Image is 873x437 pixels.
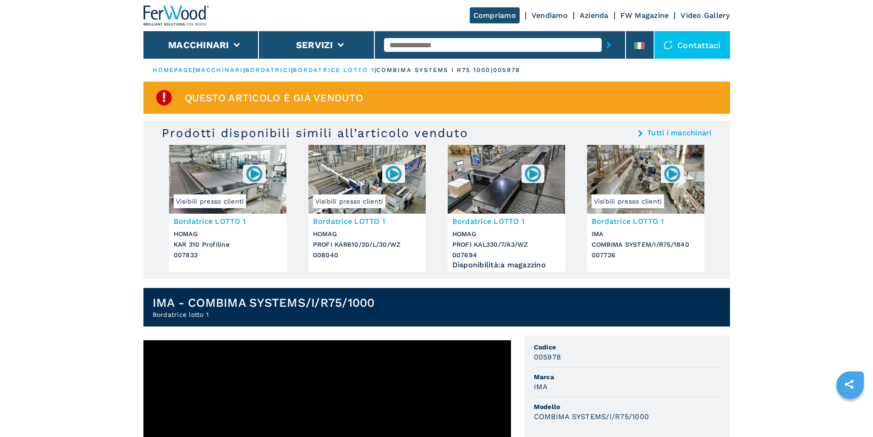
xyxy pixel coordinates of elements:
a: Bordatrice LOTTO 1 HOMAG KAR 310 ProfilineVisibili presso clienti007833Bordatrice LOTTO 1HOMAGKAR... [169,145,286,272]
img: 007833 [245,165,263,183]
h3: Prodotti disponibili simili all’articolo venduto [162,126,468,140]
h3: Bordatrice LOTTO 1 [313,216,421,227]
a: Bordatrice LOTTO 1 HOMAG PROFI KAL330/7/A3/WZ007694Bordatrice LOTTO 1HOMAGPROFI KAL330/7/A3/WZ007... [448,145,565,272]
h2: Bordatrice lotto 1 [153,310,375,319]
iframe: Chat [834,396,866,430]
span: | [193,66,195,73]
span: Visibili presso clienti [174,194,247,208]
button: Macchinari [168,39,229,50]
span: | [291,66,293,73]
a: Azienda [580,11,609,20]
h3: HOMAG PROFI KAR610/20/L/30/WZ 008040 [313,229,421,260]
a: Bordatrice LOTTO 1 IMA COMBIMA SYSTEM/I/R75/1840Visibili presso clienti007726Bordatrice LOTTO 1IM... [587,145,704,272]
h3: IMA COMBIMA SYSTEM/I/R75/1840 007726 [592,229,700,260]
a: sharethis [838,373,861,396]
a: macchinari [195,66,243,73]
img: 007726 [663,165,681,183]
h3: HOMAG PROFI KAL330/7/A3/WZ 007694 [452,229,560,260]
img: Bordatrice LOTTO 1 HOMAG PROFI KAL330/7/A3/WZ [448,145,565,214]
h3: HOMAG KAR 310 Profiline 007833 [174,229,282,260]
img: SoldProduct [155,89,173,107]
button: submit-button [602,34,616,55]
h1: IMA - COMBIMA SYSTEMS/I/R75/1000 [153,295,375,310]
img: 007694 [524,165,542,183]
span: | [374,66,376,73]
a: bordatrici [245,66,291,73]
div: Contattaci [654,31,730,59]
h3: Bordatrice LOTTO 1 [174,216,282,227]
span: Visibili presso clienti [313,194,386,208]
span: Questo articolo è già venduto [185,93,363,103]
a: FW Magazine [620,11,669,20]
span: Marca [534,372,721,382]
span: | [243,66,245,73]
a: HOMEPAGE [153,66,193,73]
img: 008040 [384,165,402,183]
h3: IMA [534,382,548,392]
h3: Bordatrice LOTTO 1 [452,216,560,227]
img: Bordatrice LOTTO 1 IMA COMBIMA SYSTEM/I/R75/1840 [587,145,704,214]
a: bordatrice lotto 1 [293,66,374,73]
img: Ferwood [143,6,209,26]
p: 005978 [493,66,521,74]
p: combima systems i r75 1000 | [376,66,493,74]
img: Contattaci [664,40,673,50]
h3: COMBIMA SYSTEMS/I/R75/1000 [534,411,649,422]
a: Vendiamo [532,11,568,20]
img: Bordatrice LOTTO 1 HOMAG KAR 310 Profiline [169,145,286,214]
a: Video Gallery [681,11,730,20]
h3: Bordatrice LOTTO 1 [592,216,700,227]
span: Modello [534,402,721,411]
button: Servizi [296,39,333,50]
div: Disponibilità : a magazzino [452,263,560,267]
img: Bordatrice LOTTO 1 HOMAG PROFI KAR610/20/L/30/WZ [308,145,426,214]
span: Visibili presso clienti [592,194,664,208]
a: Compriamo [470,7,520,23]
a: Bordatrice LOTTO 1 HOMAG PROFI KAR610/20/L/30/WZVisibili presso clienti008040Bordatrice LOTTO 1HO... [308,145,426,272]
a: Tutti i macchinari [647,129,712,137]
span: Codice [534,343,721,352]
h3: 005978 [534,352,561,362]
